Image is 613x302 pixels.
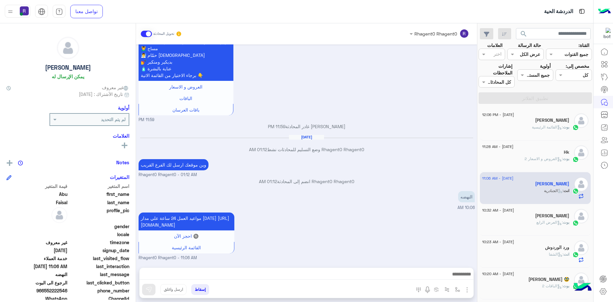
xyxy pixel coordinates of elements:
[139,255,197,261] span: Rhagent0 Rhagent0 - 11:06 AM
[444,287,450,292] img: Trigger scenario
[458,191,475,202] p: 21/8/2025, 10:06 AM
[52,74,84,79] h6: يمكن الإرسال له
[146,286,152,293] img: send message
[434,287,439,292] img: create order
[118,105,129,111] h6: أولوية
[179,96,192,101] span: الباقات
[532,125,563,129] span: : القائمة الرئيسية
[455,287,460,292] img: select flow
[268,124,285,129] span: 11:59 PM
[566,63,589,69] label: مخصص إلى:
[545,245,569,250] h5: ورد الوردوش
[53,5,65,18] a: tab
[516,28,532,42] button: search
[482,112,514,118] span: [DATE] - 12:06 PM
[574,209,588,223] img: defaultAdmin.png
[45,64,91,71] h5: [PERSON_NAME]
[6,295,67,302] span: 2
[172,107,200,112] span: باقات العرسان
[6,247,67,254] span: 2025-08-20T20:49:15.875Z
[574,241,588,255] img: defaultAdmin.png
[141,215,229,228] span: مواعيد العمل 24 ساعة علي مدار [DATE] [URL][DOMAIN_NAME]
[544,7,573,16] p: الدردشة الحية
[69,239,130,246] span: timezone
[578,7,586,15] img: tab
[38,8,45,15] img: tab
[102,84,129,91] span: غير معروف
[7,160,12,166] img: add
[599,28,611,39] img: 322853014244696
[535,181,569,187] h5: Abu Faisal
[579,42,589,49] label: القناة:
[69,263,130,270] span: last_interaction
[563,125,569,129] span: بوت
[69,223,130,230] span: gender
[574,177,588,191] img: defaultAdmin.png
[431,284,442,295] button: create order
[535,213,569,219] h5: محمد ابوعمار
[572,220,579,226] img: WhatsApp
[110,174,129,180] h6: المتغيرات
[528,277,569,282] h5: ابو محمد هائل 🥸
[563,220,569,225] span: بوت
[482,239,514,245] span: [DATE] - 10:23 AM
[70,5,103,18] a: تواصل معنا
[542,283,563,288] span: : الباقات 2
[139,29,233,81] p: 20/8/2025, 11:59 PM
[6,133,129,139] h6: العلامات
[494,50,503,59] div: اختر
[572,124,579,131] img: WhatsApp
[458,205,475,210] span: 10:06 AM
[6,287,67,294] span: 966552222546
[79,91,123,97] span: تاريخ الأشتراك : [DATE]
[540,63,551,69] label: أولوية
[463,286,471,294] img: send attachment
[69,207,130,222] span: profile_pic
[69,183,130,190] span: اسم المتغير
[487,42,503,49] label: العلامات
[20,6,29,15] img: userImage
[479,92,592,104] button: تطبيق الفلاتر
[69,271,130,278] span: last_message
[482,271,514,277] span: [DATE] - 10:20 AM
[572,252,579,258] img: WhatsApp
[574,113,588,128] img: defaultAdmin.png
[482,207,514,213] span: [DATE] - 10:32 AM
[525,156,563,161] span: : العروض و الاسعار 2
[482,144,513,150] span: [DATE] - 11:28 AM
[571,276,594,299] img: hulul-logo.png
[153,31,174,36] small: تحويل المحادثة
[6,183,67,190] span: قيمة المتغير
[6,255,67,262] span: خدمة العملاء
[598,5,611,18] img: Logo
[544,188,564,193] span: : الجنادرية
[289,135,324,139] h6: [DATE]
[6,271,67,278] span: النهضه
[56,8,63,15] img: tab
[69,199,130,206] span: last_name
[6,279,67,286] span: الرجوع الى البوت
[520,30,527,38] span: search
[69,255,130,262] span: last_visited_flow
[563,156,569,161] span: بوت
[160,284,186,295] button: ارسل واغلق
[6,199,67,206] span: Faisal
[536,220,563,225] span: : العرض الرابع
[69,279,130,286] span: last_clicked_button
[116,159,129,165] h6: Notes
[482,175,513,181] span: [DATE] - 11:06 AM
[6,231,67,238] span: null
[139,213,234,230] p: 21/8/2025, 11:06 AM
[139,172,197,178] span: Rhagent0 Rhagent0 - 01:12 AM
[6,8,14,16] img: profile
[191,284,209,295] button: إسقاط
[564,188,569,193] span: انت
[139,159,208,170] p: 21/8/2025, 1:12 AM
[249,147,267,152] span: 01:12 AM
[139,123,475,130] p: [PERSON_NAME] غادر المحادثة
[452,284,463,295] button: select flow
[442,284,452,295] button: Trigger scenario
[6,223,67,230] span: null
[69,287,130,294] span: phone_number
[574,273,588,287] img: defaultAdmin.png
